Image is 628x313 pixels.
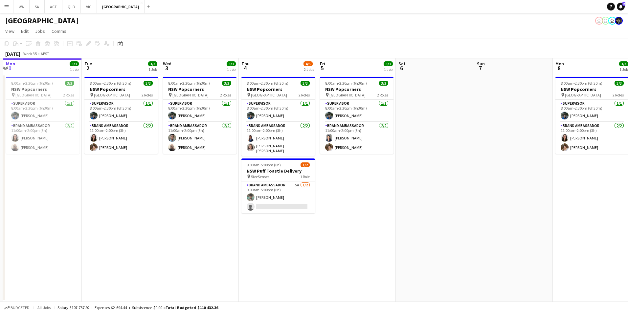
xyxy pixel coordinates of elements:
span: Comms [52,28,66,34]
app-user-avatar: Declan Murray [595,17,603,25]
app-user-avatar: Declan Murray [602,17,610,25]
a: Jobs [33,27,48,35]
button: SA [30,0,45,13]
app-user-avatar: Declan Murray [608,17,616,25]
div: Salary $107 737.92 + Expenses $2 694.44 + Subsistence $0.00 = [57,305,218,310]
button: ACT [45,0,62,13]
span: Edit [21,28,29,34]
app-user-avatar: Mauricio Torres Barquet [615,17,623,25]
button: [GEOGRAPHIC_DATA] [97,0,145,13]
span: Jobs [35,28,45,34]
span: All jobs [36,305,52,310]
button: WA [13,0,30,13]
span: Total Budgeted $110 432.36 [166,305,218,310]
button: QLD [62,0,81,13]
button: Budgeted [3,304,31,311]
h1: [GEOGRAPHIC_DATA] [5,16,78,26]
div: AEST [41,51,49,56]
a: 2 [617,3,625,10]
span: View [5,28,14,34]
a: Comms [49,27,69,35]
a: View [3,27,17,35]
a: Edit [18,27,31,35]
span: Budgeted [11,305,30,310]
span: Week 35 [22,51,38,56]
span: 2 [622,2,625,6]
div: [DATE] [5,51,20,57]
button: VIC [81,0,97,13]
